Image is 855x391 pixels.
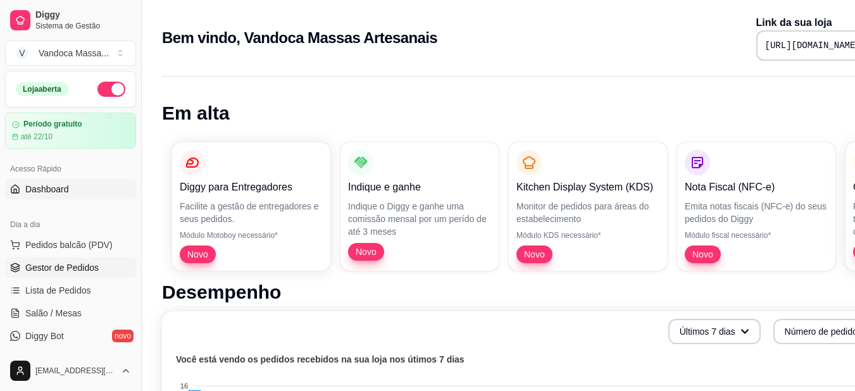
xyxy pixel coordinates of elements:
[35,21,131,31] span: Sistema de Gestão
[687,248,718,261] span: Novo
[516,230,659,240] p: Módulo KDS necessário*
[519,248,550,261] span: Novo
[351,245,382,258] span: Novo
[516,200,659,225] p: Monitor de pedidos para áreas do estabelecimento
[172,142,330,271] button: Diggy para EntregadoresFacilite a gestão de entregadores e seus pedidos.Módulo Motoboy necessário...
[39,47,109,59] div: Vandoca Massa ...
[5,179,136,199] a: Dashboard
[5,235,136,255] button: Pedidos balcão (PDV)
[16,82,68,96] div: Loja aberta
[685,200,828,225] p: Emita notas fiscais (NFC-e) do seus pedidos do Diggy
[25,183,69,195] span: Dashboard
[5,40,136,66] button: Select a team
[685,230,828,240] p: Módulo fiscal necessário*
[25,330,64,342] span: Diggy Bot
[25,239,113,251] span: Pedidos balcão (PDV)
[5,5,136,35] a: DiggySistema de Gestão
[5,258,136,278] a: Gestor de Pedidos
[25,307,82,320] span: Salão / Mesas
[516,180,659,195] p: Kitchen Display System (KDS)
[180,180,323,195] p: Diggy para Entregadores
[23,120,82,129] article: Período gratuito
[176,354,465,364] text: Você está vendo os pedidos recebidos na sua loja nos útimos 7 dias
[5,113,136,149] a: Período gratuitoaté 22/10
[348,180,491,195] p: Indique e ganhe
[5,356,136,386] button: [EMAIL_ADDRESS][DOMAIN_NAME]
[348,200,491,238] p: Indique o Diggy e ganhe uma comissão mensal por um perído de até 3 meses
[5,280,136,301] a: Lista de Pedidos
[5,159,136,179] div: Acesso Rápido
[668,319,761,344] button: Últimos 7 dias
[340,142,499,271] button: Indique e ganheIndique o Diggy e ganhe uma comissão mensal por um perído de até 3 mesesNovo
[35,366,116,376] span: [EMAIL_ADDRESS][DOMAIN_NAME]
[5,326,136,346] a: Diggy Botnovo
[162,28,437,48] h2: Bem vindo, Vandoca Massas Artesanais
[35,9,131,21] span: Diggy
[25,261,99,274] span: Gestor de Pedidos
[97,82,125,97] button: Alterar Status
[16,47,28,59] span: V
[180,382,188,390] tspan: 16
[182,248,213,261] span: Novo
[5,349,136,369] a: KDS
[180,230,323,240] p: Módulo Motoboy necessário*
[685,180,828,195] p: Nota Fiscal (NFC-e)
[5,214,136,235] div: Dia a dia
[677,142,835,271] button: Nota Fiscal (NFC-e)Emita notas fiscais (NFC-e) do seus pedidos do DiggyMódulo fiscal necessário*Novo
[21,132,53,142] article: até 22/10
[180,200,323,225] p: Facilite a gestão de entregadores e seus pedidos.
[5,303,136,323] a: Salão / Mesas
[25,284,91,297] span: Lista de Pedidos
[509,142,667,271] button: Kitchen Display System (KDS)Monitor de pedidos para áreas do estabelecimentoMódulo KDS necessário...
